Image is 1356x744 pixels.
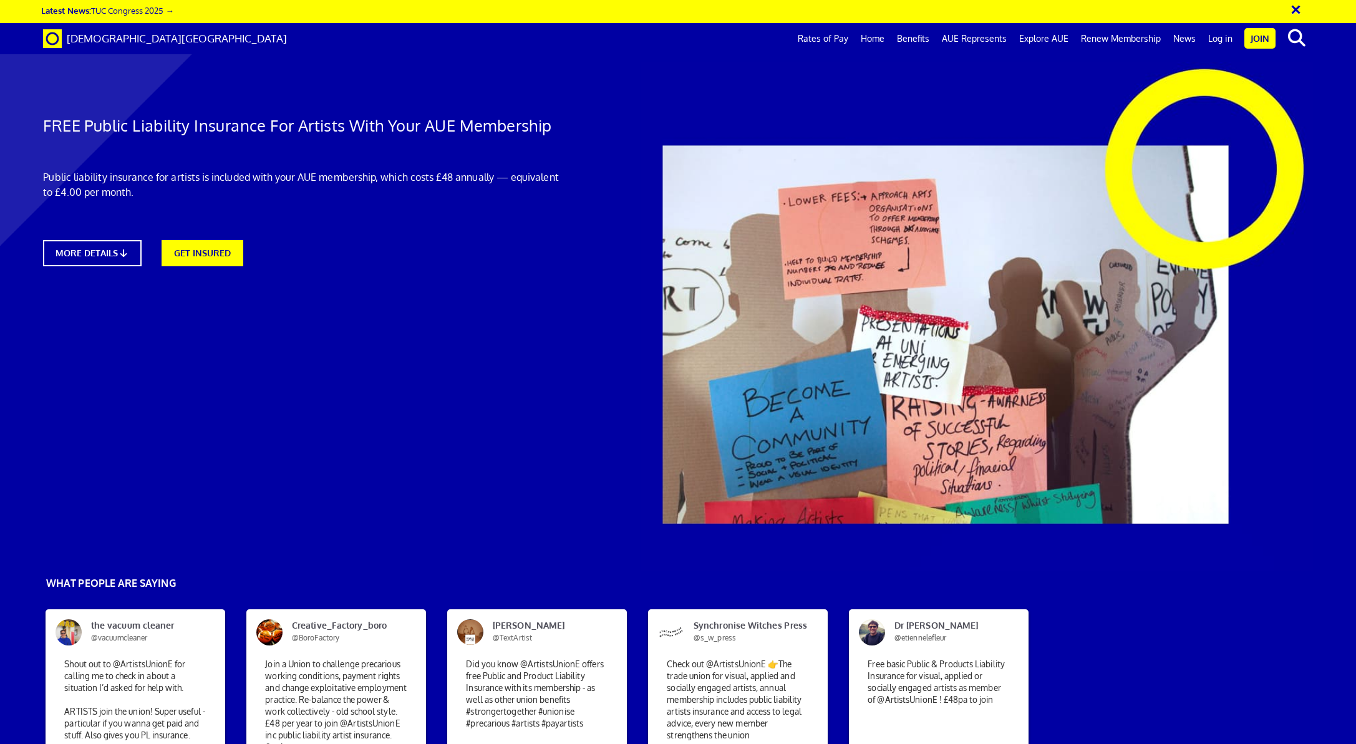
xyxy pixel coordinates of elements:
h1: FREE Public Liability Insurance For Artists With Your AUE Membership [43,112,561,138]
a: Join [1244,28,1276,49]
a: Renew Membership [1075,23,1167,54]
button: search [1278,25,1316,51]
a: Log in [1202,23,1239,54]
a: MORE DETAILS [43,240,142,266]
a: AUE Represents [936,23,1013,54]
p: Public liability insurance for artists is included with your AUE membership, which costs £48 annu... [43,170,561,200]
span: the vacuum cleaner [82,619,201,644]
a: GET INSURED [162,240,243,266]
strong: Latest News: [41,5,91,16]
a: Brand [DEMOGRAPHIC_DATA][GEOGRAPHIC_DATA] [34,23,296,54]
span: @BoroFactory [292,633,339,642]
a: News [1167,23,1202,54]
span: @TextArtist [493,633,532,642]
a: Latest News:TUC Congress 2025 → [41,5,173,16]
span: @etiennelefleur [894,633,947,642]
span: Synchronise Witches Press [684,619,804,644]
a: Benefits [891,23,936,54]
a: Home [855,23,891,54]
a: Explore AUE [1013,23,1075,54]
span: [PERSON_NAME] [483,619,603,644]
a: Rates of Pay [792,23,855,54]
span: @s_w_press [694,633,736,642]
span: Creative_Factory_boro [283,619,402,644]
span: [DEMOGRAPHIC_DATA][GEOGRAPHIC_DATA] [67,32,287,45]
span: Dr [PERSON_NAME] [885,619,1005,644]
span: @vacuumcleaner [91,633,147,642]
